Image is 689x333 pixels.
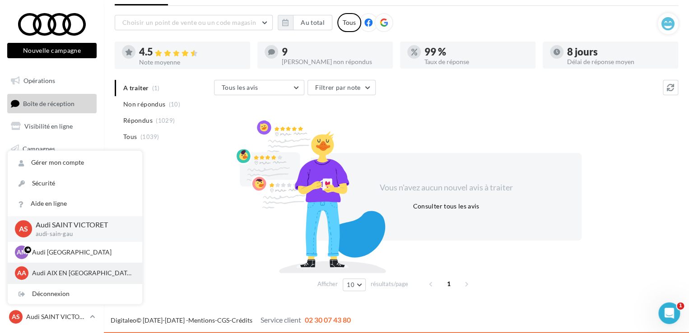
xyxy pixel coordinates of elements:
span: AS [12,312,20,321]
div: Déconnexion [8,284,142,304]
a: Gérer mon compte [8,153,142,173]
span: 1 [442,277,456,291]
p: Audi SAINT VICTORET [26,312,86,321]
span: (1039) [140,133,159,140]
span: (10) [169,101,180,108]
a: Campagnes [5,139,98,158]
div: 4.5 [139,47,243,57]
a: Visibilité en ligne [5,117,98,136]
a: Crédits [232,316,252,324]
span: Opérations [23,77,55,84]
a: CGS [217,316,229,324]
span: Boîte de réception [23,99,74,107]
span: AA [17,268,26,277]
span: 10 [347,281,354,288]
span: Campagnes [23,145,55,153]
button: Tous les avis [214,80,304,95]
span: AS [19,224,28,234]
a: Opérations [5,71,98,90]
div: 99 % [424,47,528,57]
a: Médiathèque [5,162,98,181]
button: Au total [278,15,332,30]
button: Choisir un point de vente ou un code magasin [115,15,273,30]
div: 9 [282,47,386,57]
button: Filtrer par note [307,80,376,95]
div: Taux de réponse [424,59,528,65]
a: Boîte de réception [5,94,98,113]
span: résultats/page [371,280,408,288]
span: AM [17,248,27,257]
span: Visibilité en ligne [24,122,73,130]
div: Note moyenne [139,59,243,65]
p: Audi SAINT VICTORET [36,220,128,230]
span: Répondus [123,116,153,125]
span: Afficher [317,280,338,288]
div: Délai de réponse moyen [567,59,671,65]
span: Service client [261,315,301,324]
button: 10 [343,278,366,291]
span: Tous les avis [222,83,258,91]
a: AS Audi SAINT VICTORET [7,308,97,325]
p: Audi [GEOGRAPHIC_DATA] [32,248,131,257]
a: Aide en ligne [8,194,142,214]
p: Audi AIX EN [GEOGRAPHIC_DATA] [32,268,131,277]
a: Sécurité [8,173,142,194]
span: © [DATE]-[DATE] - - - [111,316,351,324]
span: Tous [123,132,137,141]
button: Nouvelle campagne [7,43,97,58]
span: 1 [677,302,684,310]
div: [PERSON_NAME] non répondus [282,59,386,65]
a: PLV et print personnalisable [5,184,98,211]
span: (1029) [156,117,175,124]
span: 02 30 07 43 80 [305,315,351,324]
a: Digitaleo [111,316,136,324]
button: Au total [293,15,332,30]
span: Non répondus [123,100,165,109]
div: 8 jours [567,47,671,57]
p: audi-sain-gau [36,230,128,238]
div: Tous [337,13,361,32]
a: Mentions [188,316,215,324]
div: Vous n'avez aucun nouvel avis à traiter [368,182,524,194]
button: Consulter tous les avis [409,201,483,212]
iframe: Intercom live chat [658,302,680,324]
span: Choisir un point de vente ou un code magasin [122,18,256,26]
